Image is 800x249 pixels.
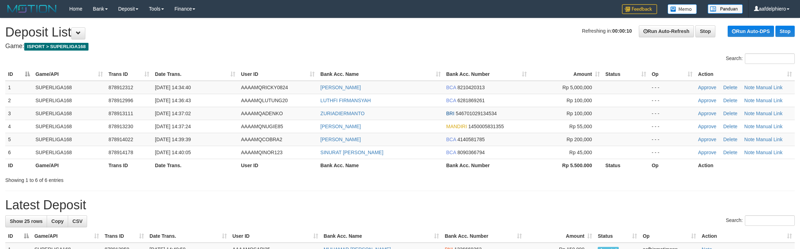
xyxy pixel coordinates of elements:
th: ID [5,159,33,172]
td: 1 [5,81,33,94]
input: Search: [745,215,795,226]
span: 878913111 [109,111,133,116]
td: - - - [649,94,695,107]
span: AAAAMQADENKO [241,111,283,116]
td: SUPERLIGA168 [33,94,106,107]
a: Manual Link [756,98,783,103]
span: [DATE] 14:36:43 [155,98,191,103]
a: Stop [775,26,795,37]
span: AAAAMQLUTUNG20 [241,98,288,103]
th: Game/API [33,159,106,172]
th: Game/API: activate to sort column ascending [32,230,102,243]
th: Bank Acc. Number [444,159,530,172]
th: User ID: activate to sort column ascending [230,230,321,243]
a: Note [744,124,755,129]
span: Refreshing in: [582,28,632,34]
a: Note [744,85,755,90]
a: ZURIADIERMANTO [320,111,365,116]
td: 4 [5,120,33,133]
span: Copy [51,218,64,224]
a: Show 25 rows [5,215,47,227]
td: - - - [649,81,695,94]
span: 878914022 [109,137,133,142]
label: Search: [726,53,795,64]
span: BRI [446,111,454,116]
th: User ID: activate to sort column ascending [238,68,317,81]
a: Approve [698,111,716,116]
span: [DATE] 14:40:05 [155,150,191,155]
td: SUPERLIGA168 [33,81,106,94]
th: ID: activate to sort column descending [5,230,32,243]
td: - - - [649,146,695,159]
span: AAAAMQNUGIE85 [241,124,283,129]
a: Delete [723,111,737,116]
span: Rp 55,000 [569,124,592,129]
th: Trans ID [106,159,152,172]
h1: Latest Deposit [5,198,795,212]
th: Game/API: activate to sort column ascending [33,68,106,81]
span: Copy 8210420313 to clipboard [457,85,485,90]
span: Copy 8090366794 to clipboard [457,150,485,155]
a: Note [744,111,755,116]
a: CSV [68,215,87,227]
input: Search: [745,53,795,64]
span: Copy 1450005831355 to clipboard [468,124,504,129]
th: Op [649,159,695,172]
th: Op: activate to sort column ascending [640,230,699,243]
a: Note [744,98,755,103]
span: [DATE] 14:37:24 [155,124,191,129]
span: 878913230 [109,124,133,129]
td: 3 [5,107,33,120]
div: Showing 1 to 6 of 6 entries [5,174,328,184]
a: LUTHFI FIRMANSYAH [320,98,371,103]
a: Approve [698,124,716,129]
span: CSV [72,218,83,224]
th: Date Trans.: activate to sort column ascending [152,68,238,81]
td: SUPERLIGA168 [33,107,106,120]
th: Status [603,159,649,172]
th: Date Trans.: activate to sort column ascending [147,230,230,243]
th: Bank Acc. Number: activate to sort column ascending [442,230,525,243]
a: Manual Link [756,150,783,155]
img: Feedback.jpg [622,4,657,14]
th: ID: activate to sort column descending [5,68,33,81]
a: [PERSON_NAME] [320,124,361,129]
th: Bank Acc. Number: activate to sort column ascending [444,68,530,81]
td: SUPERLIGA168 [33,146,106,159]
a: Run Auto-Refresh [639,25,694,37]
span: [DATE] 14:34:40 [155,85,191,90]
h1: Deposit List [5,25,795,39]
a: Run Auto-DPS [728,26,774,37]
th: Date Trans. [152,159,238,172]
span: Copy 6281869261 to clipboard [457,98,485,103]
span: Rp 100,000 [566,111,592,116]
td: 2 [5,94,33,107]
a: Manual Link [756,111,783,116]
a: Delete [723,85,737,90]
th: Bank Acc. Name: activate to sort column ascending [317,68,443,81]
td: - - - [649,120,695,133]
strong: 00:00:10 [612,28,632,34]
a: Approve [698,85,716,90]
span: AAAAMQINOR123 [241,150,282,155]
a: Note [744,150,755,155]
td: SUPERLIGA168 [33,133,106,146]
span: AAAAMQCOBRA2 [241,137,282,142]
a: Approve [698,150,716,155]
td: SUPERLIGA168 [33,120,106,133]
th: Amount: activate to sort column ascending [530,68,603,81]
th: Action [695,159,795,172]
td: - - - [649,107,695,120]
a: Delete [723,124,737,129]
a: [PERSON_NAME] [320,85,361,90]
th: Status: activate to sort column ascending [595,230,640,243]
th: Action: activate to sort column ascending [699,230,795,243]
a: Delete [723,150,737,155]
a: Approve [698,137,716,142]
th: Op: activate to sort column ascending [649,68,695,81]
span: Rp 45,000 [569,150,592,155]
td: 6 [5,146,33,159]
a: SINURAT [PERSON_NAME] [320,150,383,155]
a: Note [744,137,755,142]
span: [DATE] 14:37:02 [155,111,191,116]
